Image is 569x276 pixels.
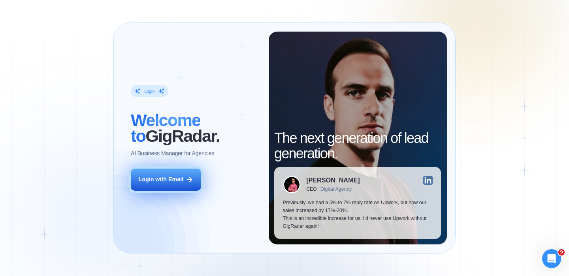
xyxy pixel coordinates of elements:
h2: ‍ GigRadar. [131,113,260,144]
div: CEO [306,186,317,192]
div: Login with Email [138,176,183,184]
span: Welcome to [131,111,200,145]
div: Login [144,88,154,94]
div: [PERSON_NAME] [306,177,360,183]
h2: The next generation of lead generation. [274,130,441,161]
iframe: Intercom live chat [542,249,561,268]
div: Digital Agency [320,186,352,192]
p: Previously, we had a 5% to 7% reply rate on Upwork, but now our sales increased by 17%-20%. This ... [283,199,433,230]
button: Login with Email [131,169,201,191]
p: AI Business Manager for Agencies [131,150,214,158]
span: 9 [558,249,565,255]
